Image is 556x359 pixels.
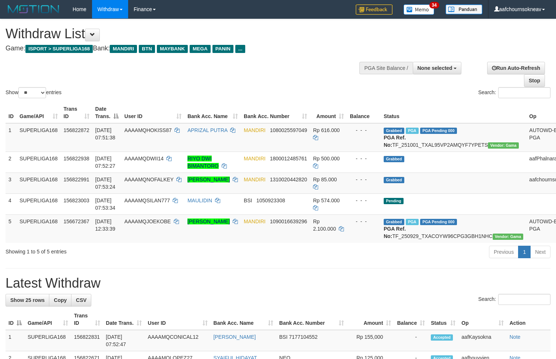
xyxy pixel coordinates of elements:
span: Rp 85.000 [313,177,337,182]
a: [PERSON_NAME] [187,177,230,182]
th: ID: activate to sort column descending [6,309,25,330]
td: 4 [6,193,17,214]
span: Copy 1080025597049 to clipboard [270,127,307,133]
span: Rp 574.000 [313,198,339,203]
th: User ID: activate to sort column ascending [122,102,184,123]
td: - [394,330,428,351]
th: Game/API: activate to sort column ascending [17,102,61,123]
span: PGA Pending [420,128,457,134]
span: [DATE] 07:53:24 [95,177,116,190]
img: panduan.png [446,4,482,14]
a: Copy [49,294,71,306]
div: PGA Site Balance / [359,62,412,74]
div: - - - [350,127,378,134]
img: Button%20Memo.svg [404,4,434,15]
td: TF_250929_TXACOYW96CPG3GBH1NHC [381,214,526,243]
th: Bank Acc. Name: activate to sort column ascending [184,102,241,123]
th: Op: activate to sort column ascending [458,309,506,330]
td: 3 [6,173,17,193]
span: Pending [384,198,404,204]
td: AAAAMQCONICAL12 [145,330,210,351]
span: MANDIRI [244,218,265,224]
select: Showentries [18,87,46,98]
td: 1 [6,330,25,351]
span: 156822991 [64,177,89,182]
a: 1 [518,246,531,258]
span: MANDIRI [244,127,265,133]
div: - - - [350,197,378,204]
td: 2 [6,152,17,173]
span: PGA Pending [420,219,457,225]
th: Date Trans.: activate to sort column descending [92,102,122,123]
th: Game/API: activate to sort column ascending [25,309,71,330]
span: Marked by aafsengchandara [406,219,419,225]
span: Copy 1050923308 to clipboard [256,198,285,203]
span: 34 [429,2,439,8]
th: Amount: activate to sort column ascending [347,309,394,330]
span: AAAAMQSILAN777 [124,198,170,203]
span: AAAAMQJOEKOBE [124,218,171,224]
span: Rp 2.100.000 [313,218,336,232]
span: [DATE] 12:33:39 [95,218,116,232]
span: [DATE] 07:52:27 [95,156,116,169]
td: 1 [6,123,17,152]
a: MAULIDIN [187,198,212,203]
th: Trans ID: activate to sort column ascending [61,102,92,123]
th: Bank Acc. Name: activate to sort column ascending [211,309,277,330]
span: [DATE] 07:53:34 [95,198,116,211]
a: Show 25 rows [6,294,49,306]
span: CSV [76,297,87,303]
span: Copy 1310020442820 to clipboard [270,177,307,182]
th: Action [507,309,550,330]
label: Show entries [6,87,61,98]
a: [PERSON_NAME] [187,218,230,224]
span: AAAAMQDWII14 [124,156,164,161]
td: 5 [6,214,17,243]
b: PGA Ref. No: [384,226,406,239]
h4: Game: Bank: [6,45,363,52]
span: Copy 1800012485761 to clipboard [270,156,307,161]
th: Trans ID: activate to sort column ascending [71,309,103,330]
span: Copy 7177104552 to clipboard [289,334,318,340]
span: ISPORT > SUPERLIGA168 [25,45,93,53]
span: [DATE] 07:51:38 [95,127,116,141]
span: 156672367 [64,218,89,224]
span: Marked by aafchoeunmanni [406,128,419,134]
a: Run Auto-Refresh [487,62,545,74]
td: SUPERLIGA168 [17,193,61,214]
span: 156823003 [64,198,89,203]
label: Search: [478,294,550,305]
span: Copy [54,297,67,303]
span: Rp 616.000 [313,127,339,133]
span: Grabbed [384,177,404,183]
span: MANDIRI [110,45,137,53]
a: Stop [524,74,545,87]
div: - - - [350,155,378,162]
td: SUPERLIGA168 [25,330,71,351]
td: SUPERLIGA168 [17,152,61,173]
td: 156822831 [71,330,103,351]
th: Date Trans.: activate to sort column ascending [103,309,145,330]
span: BSI [244,198,252,203]
th: Amount: activate to sort column ascending [310,102,347,123]
td: TF_251001_TXAL95VP2AMQYF7YPETS [381,123,526,152]
a: Next [530,246,550,258]
span: Grabbed [384,128,404,134]
a: RIYO DWI BIMANTORO [187,156,219,169]
a: CSV [71,294,91,306]
a: [PERSON_NAME] [214,334,256,340]
td: SUPERLIGA168 [17,123,61,152]
input: Search: [498,294,550,305]
div: - - - [350,218,378,225]
th: Balance: activate to sort column ascending [394,309,428,330]
div: - - - [350,176,378,183]
button: None selected [413,62,462,74]
img: Feedback.jpg [356,4,393,15]
a: Previous [489,246,518,258]
th: Bank Acc. Number: activate to sort column ascending [276,309,347,330]
th: Bank Acc. Number: activate to sort column ascending [241,102,310,123]
td: SUPERLIGA168 [17,214,61,243]
span: Accepted [431,334,453,341]
span: 156822872 [64,127,89,133]
input: Search: [498,87,550,98]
